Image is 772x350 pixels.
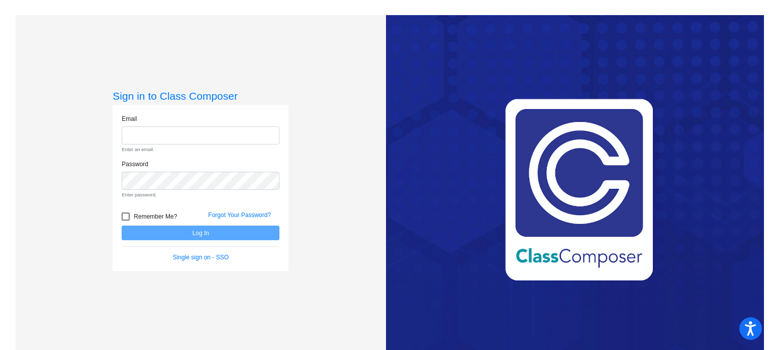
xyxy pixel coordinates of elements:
[134,211,177,223] span: Remember Me?
[122,226,279,240] button: Log In
[122,146,279,153] small: Enter an email.
[122,114,137,123] label: Email
[122,191,279,198] small: Enter password.
[173,254,229,261] a: Single sign on - SSO
[208,212,271,219] a: Forgot Your Password?
[122,160,148,169] label: Password
[113,90,288,102] h3: Sign in to Class Composer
